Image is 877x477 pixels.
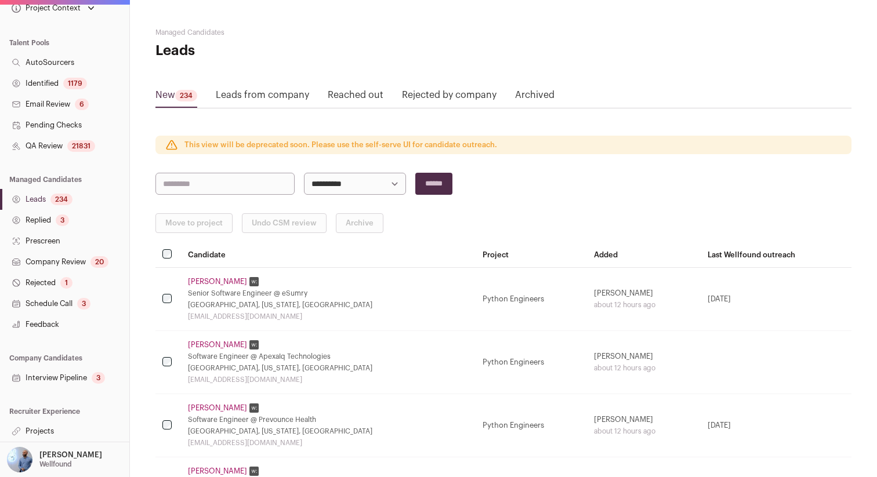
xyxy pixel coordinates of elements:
div: 6 [75,99,89,110]
div: 3 [77,298,90,309]
div: about 12 hours ago [594,427,694,436]
p: [PERSON_NAME] [39,450,102,460]
td: [DATE] [701,268,851,331]
a: Leads from company [216,88,309,107]
div: 1 [60,277,73,289]
th: Candidate [181,242,476,268]
div: [GEOGRAPHIC_DATA], [US_STATE], [GEOGRAPHIC_DATA] [188,427,469,436]
a: [PERSON_NAME] [188,403,247,413]
div: 20 [90,256,108,268]
td: [PERSON_NAME] [587,394,701,457]
div: 3 [92,372,105,384]
div: Senior Software Engineer @ eSumry [188,289,469,298]
div: about 12 hours ago [594,363,694,373]
button: Open dropdown [5,447,104,472]
td: Python Engineers [476,331,588,394]
p: Wellfound [39,460,72,469]
div: about 12 hours ago [594,300,694,309]
th: Project [476,242,588,268]
div: Software Engineer @ Prevounce Health [188,415,469,424]
td: Python Engineers [476,394,588,457]
div: [EMAIL_ADDRESS][DOMAIN_NAME] [188,375,469,384]
div: [GEOGRAPHIC_DATA], [US_STATE], [GEOGRAPHIC_DATA] [188,363,469,373]
h1: Leads [155,42,387,60]
a: New [155,88,197,107]
a: Archived [515,88,555,107]
a: [PERSON_NAME] [188,467,247,476]
div: 234 [175,90,197,101]
div: [EMAIL_ADDRESS][DOMAIN_NAME] [188,438,469,447]
th: Last Wellfound outreach [701,242,851,268]
a: Reached out [328,88,383,107]
div: [GEOGRAPHIC_DATA], [US_STATE], [GEOGRAPHIC_DATA] [188,300,469,309]
div: [EMAIL_ADDRESS][DOMAIN_NAME] [188,312,469,321]
img: 97332-medium_jpg [7,447,32,472]
div: 3 [56,214,69,226]
div: 1179 [63,78,87,89]
h2: Managed Candidates [155,28,387,37]
div: 234 [50,194,73,205]
div: Project Context [9,3,81,13]
p: This view will be deprecated soon. Please use the self-serve UI for candidate outreach. [184,140,497,150]
a: [PERSON_NAME] [188,340,247,349]
a: Rejected by company [402,88,497,107]
div: 21831 [67,140,95,152]
td: Python Engineers [476,268,588,331]
a: [PERSON_NAME] [188,277,247,286]
div: Software Engineer @ ApexaIq Technologies [188,352,469,361]
th: Added [587,242,701,268]
td: [PERSON_NAME] [587,331,701,394]
td: [PERSON_NAME] [587,268,701,331]
td: [DATE] [701,394,851,457]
